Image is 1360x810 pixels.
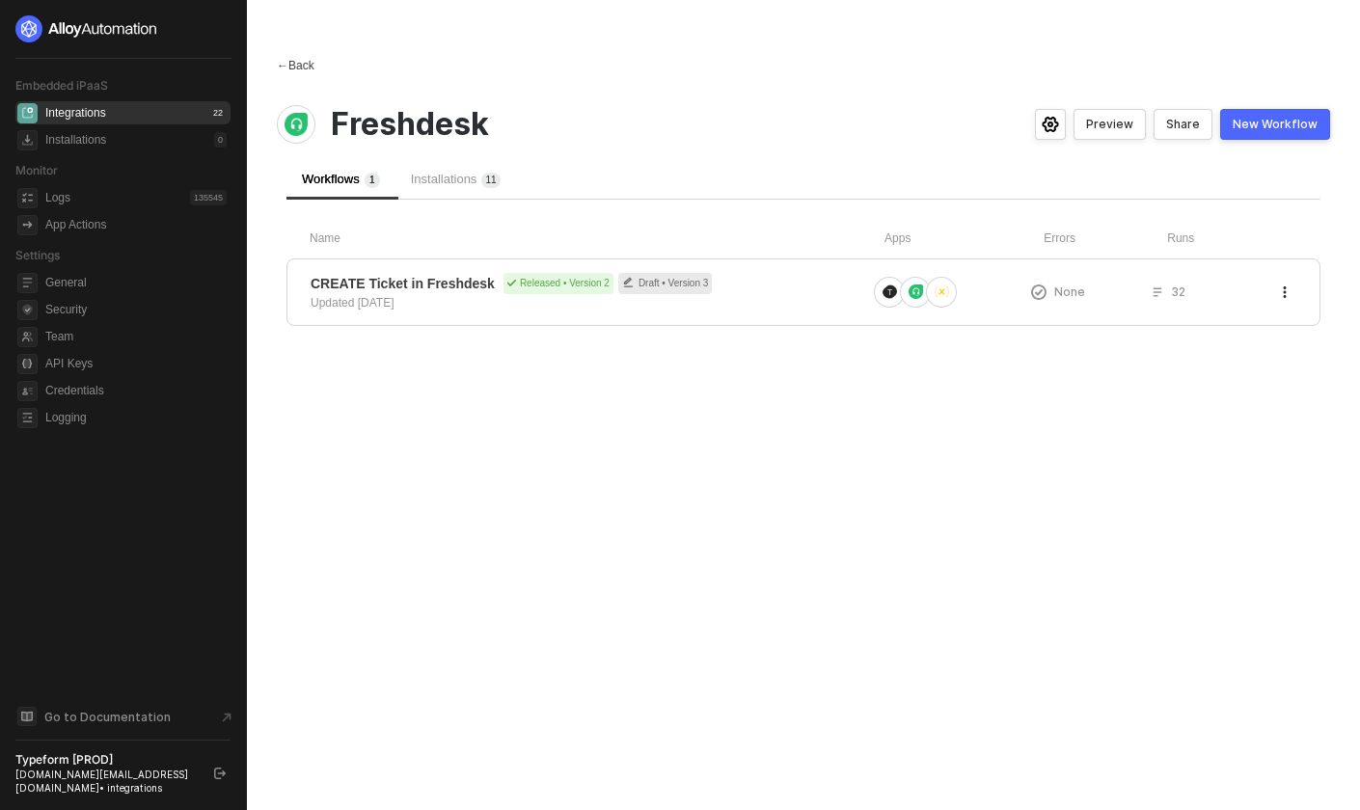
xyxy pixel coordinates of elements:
[45,325,227,348] span: Team
[485,175,491,185] span: 1
[1220,109,1330,140] button: New Workflow
[15,248,60,262] span: Settings
[44,709,171,725] span: Go to Documentation
[277,59,288,72] span: ←
[1171,283,1185,300] span: 32
[45,298,227,321] span: Security
[1054,283,1085,300] span: None
[1233,117,1318,132] div: New Workflow
[909,284,923,299] img: icon
[17,381,38,401] span: credentials
[411,172,501,186] span: Installations
[17,408,38,428] span: logging
[1166,117,1200,132] div: Share
[17,103,38,123] span: integrations
[1086,117,1133,132] div: Preview
[15,768,197,795] div: [DOMAIN_NAME][EMAIL_ADDRESS][DOMAIN_NAME] • integrations
[45,190,70,206] div: Logs
[310,230,884,247] div: Name
[45,132,106,148] div: Installations
[17,130,38,150] span: installations
[15,15,158,42] img: logo
[618,273,712,294] div: Draft • Version 3
[15,752,197,768] div: Typeform [PROD]
[883,284,897,299] img: icon
[45,379,227,402] span: Credentials
[209,105,227,121] div: 22
[17,327,38,347] span: team
[15,705,231,728] a: Knowledge Base
[17,273,38,293] span: general
[369,175,375,185] span: 1
[17,707,37,726] span: documentation
[285,113,308,136] img: integration-icon
[1042,117,1059,132] span: icon-settings
[17,354,38,374] span: api-key
[214,768,226,779] span: logout
[935,284,949,299] img: icon
[15,163,58,177] span: Monitor
[17,300,38,320] span: security
[1167,230,1297,247] div: Runs
[17,188,38,208] span: icon-logs
[1031,284,1047,300] span: icon-exclamation
[1074,109,1146,140] button: Preview
[15,78,108,93] span: Embedded iPaaS
[1044,230,1167,247] div: Errors
[491,175,497,185] span: 1
[217,708,236,727] span: document-arrow
[884,230,1044,247] div: Apps
[503,273,613,294] div: Released • Version 2
[17,215,38,235] span: icon-app-actions
[45,406,227,429] span: Logging
[481,173,500,188] sup: 11
[45,105,106,121] div: Integrations
[331,106,489,143] span: Freshdesk
[45,271,227,294] span: General
[214,132,227,148] div: 0
[15,15,231,42] a: logo
[45,352,227,375] span: API Keys
[277,58,314,74] div: Back
[1152,286,1163,298] span: icon-list
[1154,109,1212,140] button: Share
[302,172,380,186] span: Workflows
[45,217,106,233] div: App Actions
[311,294,394,311] div: Updated [DATE]
[190,190,227,205] div: 135545
[311,274,495,293] span: CREATE Ticket in Freshdesk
